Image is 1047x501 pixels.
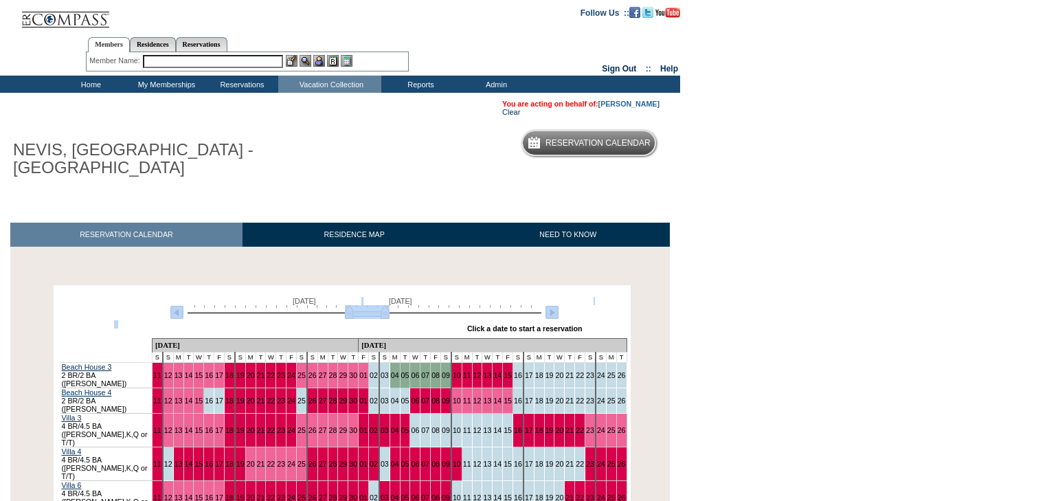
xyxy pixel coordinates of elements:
[359,426,368,434] a: 01
[565,371,574,379] a: 21
[203,76,278,93] td: Reservations
[618,426,626,434] a: 26
[525,460,533,468] a: 17
[381,460,389,468] a: 03
[411,371,419,379] a: 06
[401,460,409,468] a: 05
[338,353,348,363] td: W
[185,397,193,405] a: 14
[170,306,183,319] img: Previous
[173,353,183,363] td: M
[655,8,680,16] a: Subscribe to our YouTube Channel
[297,371,306,379] a: 25
[297,426,306,434] a: 25
[483,371,491,379] a: 13
[257,426,265,434] a: 21
[493,397,502,405] a: 14
[463,426,471,434] a: 11
[586,426,594,434] a: 23
[10,138,318,180] h1: NEVIS, [GEOGRAPHIC_DATA] - [GEOGRAPHIC_DATA]
[176,37,227,52] a: Reservations
[62,363,112,371] a: Beach House 3
[267,426,275,434] a: 22
[266,353,276,363] td: W
[545,397,554,405] a: 19
[545,371,554,379] a: 19
[194,426,203,434] a: 15
[370,371,378,379] a: 02
[473,397,482,405] a: 12
[319,397,327,405] a: 27
[453,426,461,434] a: 10
[391,460,399,468] a: 04
[473,371,482,379] a: 12
[525,371,533,379] a: 17
[359,353,369,363] td: F
[565,460,574,468] a: 21
[442,460,450,468] a: 09
[381,371,389,379] a: 03
[453,460,461,468] a: 10
[655,8,680,18] img: Subscribe to our YouTube Channel
[535,397,543,405] a: 18
[349,426,357,434] a: 30
[308,460,317,468] a: 26
[555,460,563,468] a: 20
[525,397,533,405] a: 17
[224,353,234,363] td: S
[183,353,194,363] td: T
[307,353,317,363] td: S
[164,460,172,468] a: 12
[185,426,193,434] a: 14
[349,397,357,405] a: 30
[214,353,225,363] td: F
[88,37,130,52] a: Members
[502,108,520,116] a: Clear
[391,371,399,379] a: 04
[607,397,616,405] a: 25
[247,371,255,379] a: 20
[453,397,461,405] a: 10
[10,223,243,247] a: RESERVATION CALENDAR
[421,426,429,434] a: 07
[127,76,203,93] td: My Memberships
[287,371,295,379] a: 24
[205,371,213,379] a: 16
[319,426,327,434] a: 27
[278,76,381,93] td: Vacation Collection
[493,371,502,379] a: 14
[163,353,173,363] td: S
[597,426,605,434] a: 24
[297,397,306,405] a: 25
[607,460,616,468] a: 25
[194,460,203,468] a: 15
[277,371,285,379] a: 23
[236,460,245,468] a: 19
[565,397,574,405] a: 21
[401,426,409,434] a: 05
[185,371,193,379] a: 14
[359,460,368,468] a: 01
[576,397,584,405] a: 22
[597,460,605,468] a: 24
[153,371,161,379] a: 11
[502,100,660,108] span: You are acting on behalf of:
[164,426,172,434] a: 12
[359,397,368,405] a: 01
[62,481,82,489] a: Villa 6
[504,426,512,434] a: 15
[245,353,256,363] td: M
[463,397,471,405] a: 11
[391,426,399,434] a: 04
[185,460,193,468] a: 14
[277,426,285,434] a: 23
[348,353,359,363] td: T
[287,397,295,405] a: 24
[247,460,255,468] a: 20
[257,397,265,405] a: 21
[629,8,640,16] a: Become our fan on Facebook
[174,371,183,379] a: 13
[483,397,491,405] a: 13
[618,397,626,405] a: 26
[349,460,357,468] a: 30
